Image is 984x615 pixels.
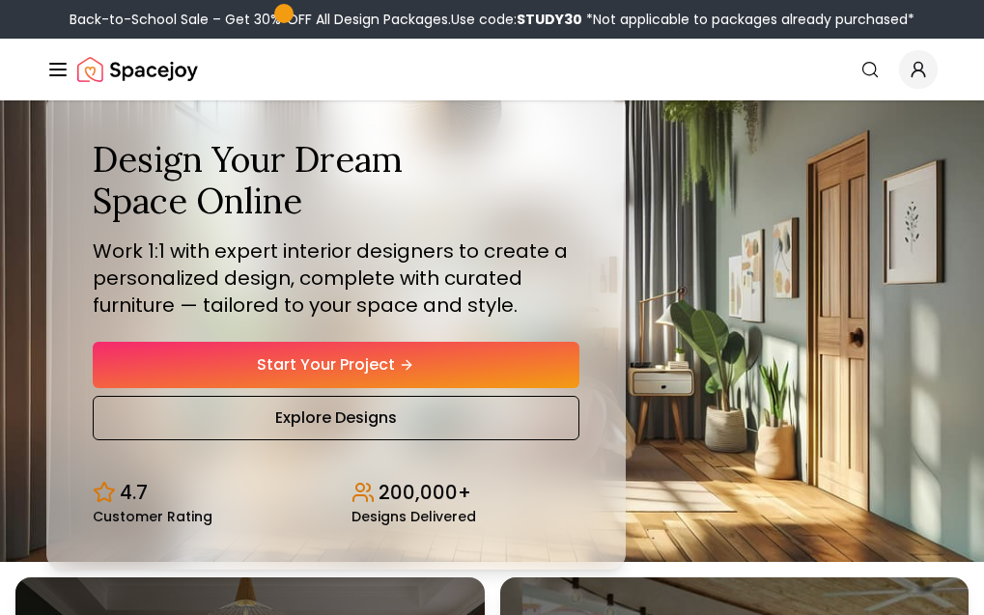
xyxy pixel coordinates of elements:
span: Use code: [451,10,582,29]
p: 4.7 [120,479,148,506]
p: Work 1:1 with expert interior designers to create a personalized design, complete with curated fu... [93,238,579,319]
a: Start Your Project [93,342,579,388]
a: Spacejoy [77,50,198,89]
small: Designs Delivered [351,510,476,523]
img: Spacejoy Logo [77,50,198,89]
small: Customer Rating [93,510,212,523]
h1: Design Your Dream Space Online [93,139,579,222]
div: Design stats [93,463,579,523]
span: *Not applicable to packages already purchased* [582,10,914,29]
a: Explore Designs [93,396,579,440]
div: Back-to-School Sale – Get 30% OFF All Design Packages. [70,10,914,29]
nav: Global [46,39,938,100]
p: 200,000+ [379,479,471,506]
b: STUDY30 [517,10,582,29]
